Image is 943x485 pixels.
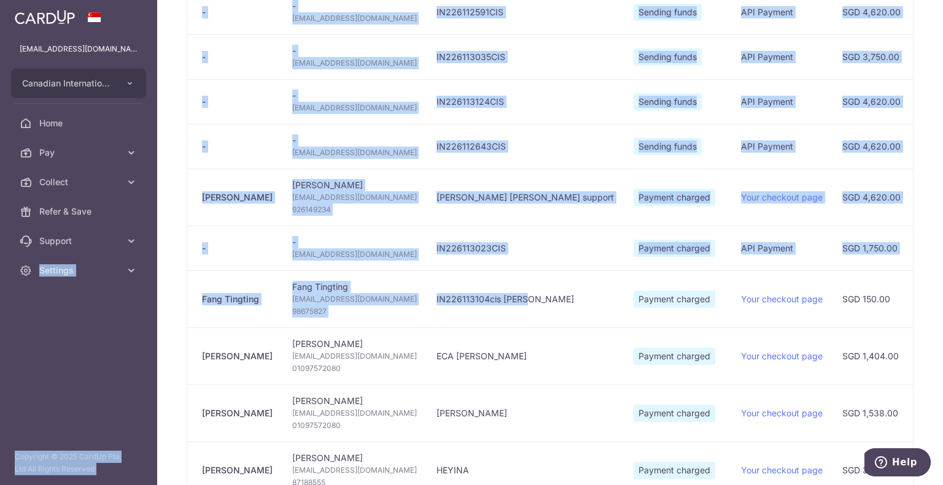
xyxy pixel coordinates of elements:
[832,79,925,124] td: SGD 4,620.00
[202,350,273,362] div: [PERSON_NAME]
[292,407,417,419] span: [EMAIL_ADDRESS][DOMAIN_NAME]
[292,147,417,159] span: [EMAIL_ADDRESS][DOMAIN_NAME]
[282,34,427,79] td: -
[39,147,120,159] span: Pay
[292,191,417,204] span: [EMAIL_ADDRESS][DOMAIN_NAME]
[427,226,624,270] td: IN226113023CIS
[864,448,931,479] iframe: Opens a widget where you can find more information
[832,124,925,169] td: SGD 4,620.00
[832,384,925,441] td: SGD 1,538.00
[731,124,832,169] td: API Payment
[202,407,273,419] div: [PERSON_NAME]
[292,305,417,318] span: 98675827
[292,362,417,375] span: 01097572080
[832,34,925,79] td: SGD 3,750.00
[282,226,427,270] td: -
[282,384,427,441] td: [PERSON_NAME]
[292,102,417,114] span: [EMAIL_ADDRESS][DOMAIN_NAME]
[634,138,702,155] span: Sending funds
[202,242,273,254] div: -
[634,93,702,110] span: Sending funds
[28,9,53,20] span: Help
[634,462,715,479] span: Payment charged
[741,351,823,361] a: Your checkout page
[832,270,925,327] td: SGD 150.00
[202,464,273,476] div: [PERSON_NAME]
[282,270,427,327] td: Fang Tingting
[39,205,120,218] span: Refer & Save
[282,124,427,169] td: -
[39,235,120,247] span: Support
[427,270,624,327] td: IN226113104cis [PERSON_NAME]
[741,465,823,475] a: Your checkout page
[202,51,273,63] div: -
[11,69,146,98] button: Canadian International School Pte Ltd
[202,293,273,305] div: Fang Tingting
[634,348,715,365] span: Payment charged
[741,192,823,202] a: Your checkout page
[202,6,273,18] div: -
[427,34,624,79] td: IN226113035CIS
[282,327,427,384] td: [PERSON_NAME]
[202,96,273,108] div: -
[292,419,417,432] span: 01097572080
[634,189,715,206] span: Payment charged
[427,327,624,384] td: ECA [PERSON_NAME]
[832,327,925,384] td: SGD 1,404.00
[292,464,417,476] span: [EMAIL_ADDRESS][DOMAIN_NAME]
[741,294,823,304] a: Your checkout page
[282,169,427,226] td: [PERSON_NAME]
[292,350,417,362] span: [EMAIL_ADDRESS][DOMAIN_NAME]
[634,405,715,422] span: Payment charged
[427,169,624,226] td: [PERSON_NAME] [PERSON_NAME] support
[39,264,120,277] span: Settings
[741,408,823,418] a: Your checkout page
[634,4,702,21] span: Sending funds
[634,291,715,308] span: Payment charged
[292,248,417,261] span: [EMAIL_ADDRESS][DOMAIN_NAME]
[634,240,715,257] span: Payment charged
[731,226,832,270] td: API Payment
[22,77,113,90] span: Canadian International School Pte Ltd
[832,226,925,270] td: SGD 1,750.00
[15,10,75,25] img: CardUp
[731,79,832,124] td: API Payment
[427,384,624,441] td: [PERSON_NAME]
[292,293,417,305] span: [EMAIL_ADDRESS][DOMAIN_NAME]
[20,43,138,55] p: [EMAIL_ADDRESS][DOMAIN_NAME]
[282,79,427,124] td: -
[731,34,832,79] td: API Payment
[427,124,624,169] td: IN226112643CIS
[39,176,120,188] span: Collect
[202,191,273,204] div: [PERSON_NAME]
[202,140,273,153] div: -
[292,57,417,69] span: [EMAIL_ADDRESS][DOMAIN_NAME]
[634,48,702,66] span: Sending funds
[427,79,624,124] td: IN226113124CIS
[292,204,417,216] span: 926149234
[832,169,925,226] td: SGD 4,620.00
[292,12,417,25] span: [EMAIL_ADDRESS][DOMAIN_NAME]
[39,117,120,129] span: Home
